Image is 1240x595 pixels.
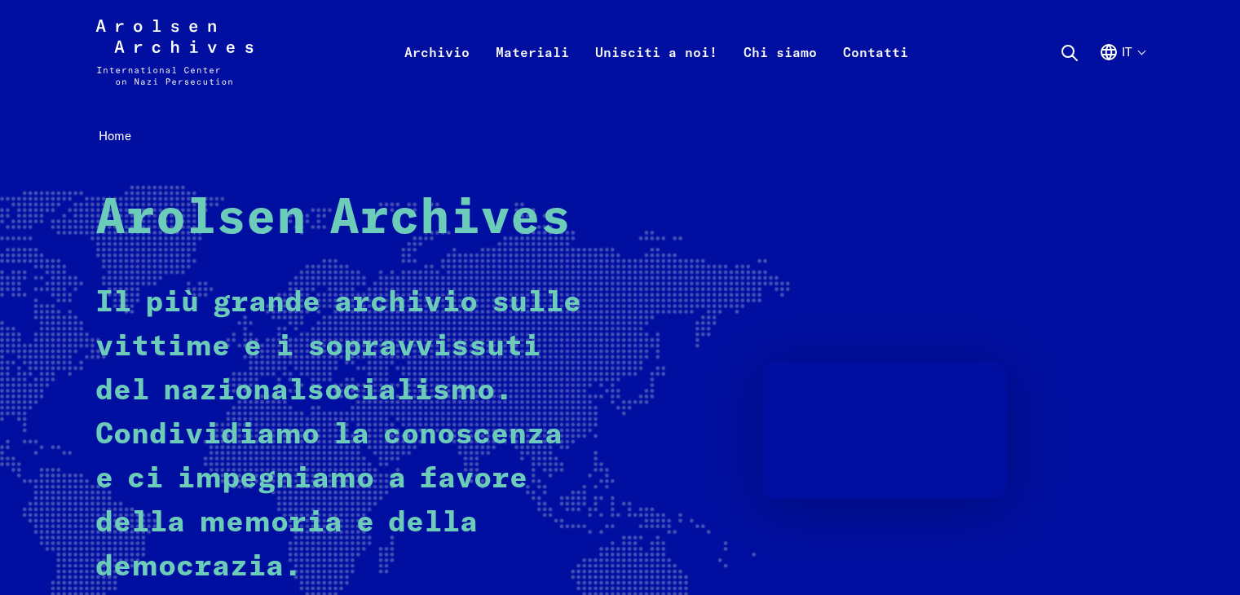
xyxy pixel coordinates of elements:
nav: Primaria [391,20,921,85]
a: Contatti [830,39,921,104]
span: Home [99,128,131,143]
a: Materiali [483,39,582,104]
p: Il più grande archivio sulle vittime e i sopravvissuti del nazionalsocialismo. Condividiamo la co... [95,281,592,589]
a: Archivio [391,39,483,104]
button: Italiano, selezione lingua [1099,42,1145,101]
strong: Arolsen Archives [95,195,571,244]
nav: Breadcrumb [95,124,1145,149]
a: Unisciti a noi! [582,39,730,104]
a: Chi siamo [730,39,830,104]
